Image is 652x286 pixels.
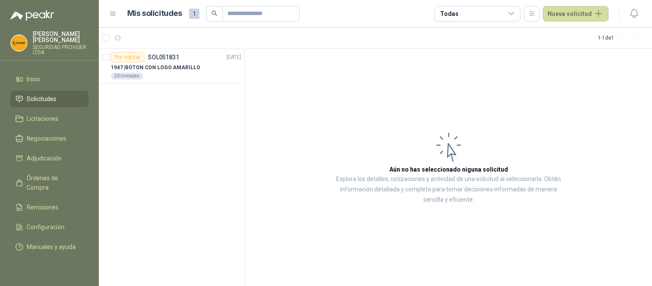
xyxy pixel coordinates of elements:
[10,219,89,235] a: Configuración
[27,154,61,163] span: Adjudicación
[27,94,56,104] span: Solicitudes
[10,10,54,21] img: Logo peakr
[99,49,245,83] a: Por cotizarSOL051831[DATE] 1947 |BOTON CON LOGO AMARILLO20 Unidades
[10,130,89,147] a: Negociaciones
[440,9,458,18] div: Todas
[27,222,64,232] span: Configuración
[543,6,609,22] button: Nueva solicitud
[10,91,89,107] a: Solicitudes
[598,31,642,45] div: 1 - 1 de 1
[10,170,89,196] a: Órdenes de Compra
[389,165,508,174] h3: Aún no has seleccionado niguna solicitud
[10,71,89,87] a: Inicio
[33,31,89,43] p: [PERSON_NAME] [PERSON_NAME]
[11,35,27,51] img: Company Logo
[27,173,80,192] span: Órdenes de Compra
[27,242,76,252] span: Manuales y ayuda
[27,134,66,143] span: Negociaciones
[211,10,217,16] span: search
[111,52,144,62] div: Por cotizar
[10,199,89,215] a: Remisiones
[227,53,241,62] p: [DATE]
[10,150,89,166] a: Adjudicación
[127,7,182,20] h1: Mis solicitudes
[27,114,58,123] span: Licitaciones
[27,203,58,212] span: Remisiones
[10,239,89,255] a: Manuales y ayuda
[10,111,89,127] a: Licitaciones
[111,73,143,80] div: 20 Unidades
[111,64,200,72] p: 1947 | BOTON CON LOGO AMARILLO
[27,74,40,84] span: Inicio
[33,45,89,55] p: SEGURIDAD PROVISER LTDA
[331,174,566,205] p: Explora los detalles, cotizaciones y actividad de una solicitud al seleccionarla. Obtén informaci...
[148,54,179,60] p: SOL051831
[189,9,199,19] span: 1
